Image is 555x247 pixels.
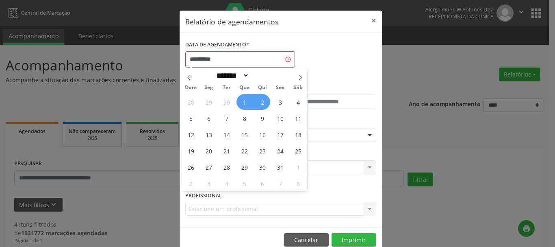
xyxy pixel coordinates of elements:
span: Setembro 30, 2025 [219,94,234,110]
span: Outubro 11, 2025 [290,110,306,126]
span: Outubro 30, 2025 [254,159,270,175]
span: Outubro 29, 2025 [236,159,252,175]
span: Outubro 20, 2025 [201,143,217,159]
span: Outubro 19, 2025 [183,143,199,159]
label: PROFISSIONAL [185,189,222,202]
span: Outubro 28, 2025 [219,159,234,175]
span: Outubro 17, 2025 [272,127,288,142]
span: Outubro 24, 2025 [272,143,288,159]
span: Novembro 2, 2025 [183,175,199,191]
button: Cancelar [284,233,329,247]
span: Outubro 23, 2025 [254,143,270,159]
span: Outubro 13, 2025 [201,127,217,142]
span: Outubro 16, 2025 [254,127,270,142]
span: Outubro 8, 2025 [236,110,252,126]
span: Outubro 22, 2025 [236,143,252,159]
span: Outubro 15, 2025 [236,127,252,142]
span: Outubro 6, 2025 [201,110,217,126]
span: Outubro 26, 2025 [183,159,199,175]
span: Qua [236,85,254,90]
span: Outubro 9, 2025 [254,110,270,126]
label: ATÉ [283,81,376,94]
span: Outubro 10, 2025 [272,110,288,126]
span: Outubro 7, 2025 [219,110,234,126]
select: Month [213,71,249,80]
span: Seg [200,85,218,90]
span: Outubro 12, 2025 [183,127,199,142]
span: Outubro 4, 2025 [290,94,306,110]
span: Ter [218,85,236,90]
span: Dom [182,85,200,90]
span: Setembro 29, 2025 [201,94,217,110]
h5: Relatório de agendamentos [185,16,278,27]
button: Close [366,11,382,31]
input: Year [249,71,276,80]
span: Sáb [289,85,307,90]
span: Novembro 1, 2025 [290,159,306,175]
span: Novembro 3, 2025 [201,175,217,191]
span: Outubro 27, 2025 [201,159,217,175]
span: Outubro 18, 2025 [290,127,306,142]
span: Outubro 31, 2025 [272,159,288,175]
span: Outubro 2, 2025 [254,94,270,110]
span: Novembro 6, 2025 [254,175,270,191]
span: Qui [254,85,271,90]
span: Novembro 4, 2025 [219,175,234,191]
span: Novembro 5, 2025 [236,175,252,191]
button: Imprimir [332,233,376,247]
span: Outubro 1, 2025 [236,94,252,110]
span: Outubro 21, 2025 [219,143,234,159]
span: Sex [271,85,289,90]
span: Outubro 14, 2025 [219,127,234,142]
span: Outubro 25, 2025 [290,143,306,159]
span: Novembro 8, 2025 [290,175,306,191]
span: Outubro 5, 2025 [183,110,199,126]
span: Setembro 28, 2025 [183,94,199,110]
span: Outubro 3, 2025 [272,94,288,110]
label: DATA DE AGENDAMENTO [185,39,249,51]
span: Novembro 7, 2025 [272,175,288,191]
